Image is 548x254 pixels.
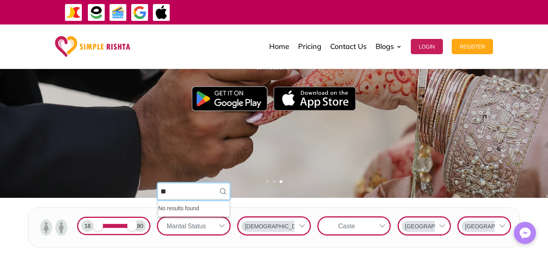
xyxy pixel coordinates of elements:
img: Google Play [192,86,268,111]
img: EasyPaisa-icon [87,4,106,22]
span: [GEOGRAPHIC_DATA] [405,222,464,230]
img: GooglePay-icon [131,4,149,22]
div: 80 [134,220,146,232]
img: Credit Cards [109,4,127,22]
img: ApplePay-icon [152,4,170,22]
div: 18 [81,220,93,232]
button: Register [452,39,493,54]
a: Contact Us [330,26,367,67]
a: Login [411,26,443,67]
span: [GEOGRAPHIC_DATA] [465,222,524,230]
a: 1 [266,180,269,183]
a: 3 [280,180,282,183]
: We bring together tradition and technology, allowing parents and elders to take an active role in... [138,44,410,114]
a: 2 [273,180,276,183]
li: No results found [158,203,229,213]
div: Caste [319,217,375,234]
a: Home [269,26,289,67]
div: Marital Status [158,217,214,234]
a: Blogs [375,26,402,67]
img: JazzCash-icon [65,4,83,22]
a: Pricing [298,26,321,67]
button: Login [411,39,443,54]
span: [DEMOGRAPHIC_DATA] [245,222,308,230]
img: Messenger [517,225,533,241]
a: Register [452,26,493,67]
